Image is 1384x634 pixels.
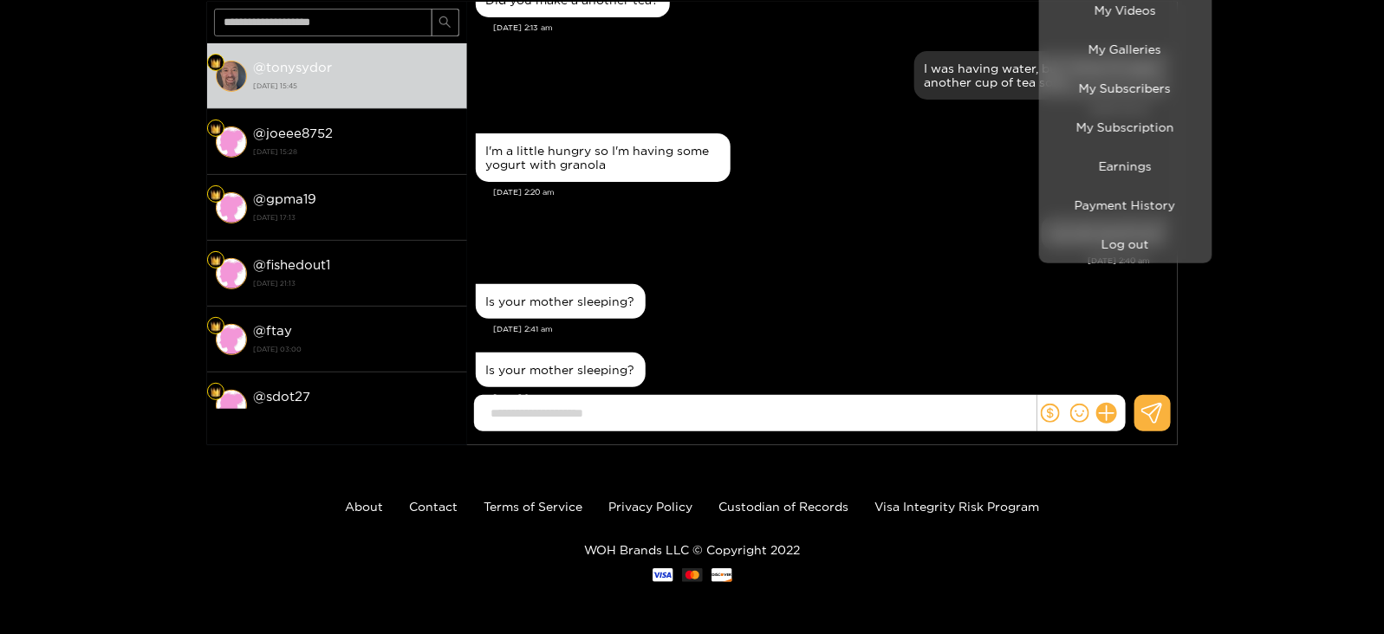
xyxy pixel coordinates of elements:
a: Earnings [1043,151,1208,181]
a: My Subscribers [1043,73,1208,103]
button: Log out [1043,229,1208,259]
a: Payment History [1043,190,1208,220]
a: My Galleries [1043,34,1208,64]
a: My Subscription [1043,112,1208,142]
